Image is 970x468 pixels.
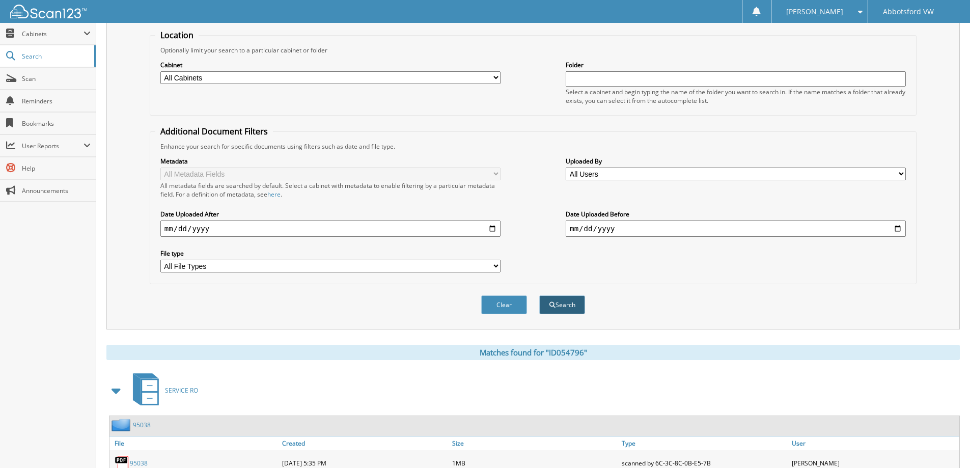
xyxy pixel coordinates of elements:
span: Announcements [22,186,91,195]
a: SERVICE RO [127,370,198,410]
a: Created [280,436,450,450]
img: scan123-logo-white.svg [10,5,87,18]
span: User Reports [22,142,84,150]
a: 95038 [133,421,151,429]
div: Optionally limit your search to a particular cabinet or folder [155,46,911,54]
div: Select a cabinet and begin typing the name of the folder you want to search in. If the name match... [566,88,906,105]
label: File type [160,249,501,258]
span: Reminders [22,97,91,105]
input: end [566,221,906,237]
label: Date Uploaded Before [566,210,906,218]
label: Uploaded By [566,157,906,166]
label: Cabinet [160,61,501,69]
img: folder2.png [112,419,133,431]
span: Cabinets [22,30,84,38]
span: Search [22,52,89,61]
span: Scan [22,74,91,83]
label: Date Uploaded After [160,210,501,218]
label: Folder [566,61,906,69]
span: [PERSON_NAME] [786,9,843,15]
div: Enhance your search for specific documents using filters such as date and file type. [155,142,911,151]
legend: Additional Document Filters [155,126,273,137]
span: SERVICE RO [165,386,198,395]
div: All metadata fields are searched by default. Select a cabinet with metadata to enable filtering b... [160,181,501,199]
input: start [160,221,501,237]
a: Type [619,436,789,450]
iframe: Chat Widget [919,419,970,468]
a: User [789,436,959,450]
a: here [267,190,281,199]
div: Matches found for "ID054796" [106,345,960,360]
label: Metadata [160,157,501,166]
legend: Location [155,30,199,41]
a: File [109,436,280,450]
span: Help [22,164,91,173]
a: Size [450,436,620,450]
a: 95038 [130,459,148,467]
button: Clear [481,295,527,314]
button: Search [539,295,585,314]
span: Abbotsford VW [883,9,934,15]
span: Bookmarks [22,119,91,128]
